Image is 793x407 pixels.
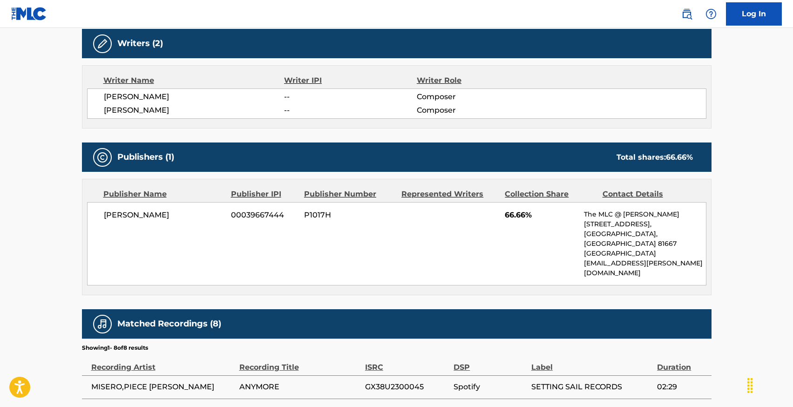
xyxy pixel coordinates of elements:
div: Label [531,352,652,373]
span: -- [284,91,416,102]
span: -- [284,105,416,116]
span: 66.66 % [666,153,693,162]
div: Recording Artist [91,352,235,373]
p: Showing 1 - 8 of 8 results [82,344,148,352]
h5: Matched Recordings (8) [117,319,221,329]
div: Publisher Name [103,189,224,200]
img: Publishers [97,152,108,163]
div: Total shares: [617,152,693,163]
span: [PERSON_NAME] [104,105,285,116]
span: SETTING SAIL RECORDS [531,381,652,393]
h5: Writers (2) [117,38,163,49]
p: [GEOGRAPHIC_DATA], [GEOGRAPHIC_DATA] 81667 [584,229,705,249]
span: Composer [417,91,537,102]
div: Represented Writers [401,189,498,200]
div: Recording Title [239,352,360,373]
div: ISRC [365,352,449,373]
img: Matched Recordings [97,319,108,330]
div: Help [702,5,720,23]
p: [STREET_ADDRESS], [584,219,705,229]
span: P1017H [304,210,394,221]
span: 66.66% [505,210,577,221]
div: Writer Role [417,75,537,86]
span: Spotify [454,381,527,393]
span: GX38U2300045 [365,381,449,393]
span: [PERSON_NAME] [104,210,224,221]
div: Trascina [743,372,758,400]
span: 00039667444 [231,210,297,221]
div: DSP [454,352,527,373]
a: Public Search [678,5,696,23]
p: [EMAIL_ADDRESS][PERSON_NAME][DOMAIN_NAME] [584,258,705,278]
img: MLC Logo [11,7,47,20]
img: search [681,8,692,20]
div: Writer Name [103,75,285,86]
span: MISERO,PIECE [PERSON_NAME] [91,381,235,393]
div: Collection Share [505,189,595,200]
span: Composer [417,105,537,116]
div: Widget chat [746,362,793,407]
img: Writers [97,38,108,49]
div: Contact Details [603,189,693,200]
h5: Publishers (1) [117,152,174,163]
div: Duration [657,352,706,373]
span: [PERSON_NAME] [104,91,285,102]
div: Publisher Number [304,189,394,200]
a: Log In [726,2,782,26]
div: Publisher IPI [231,189,297,200]
span: 02:29 [657,381,706,393]
span: ANYMORE [239,381,360,393]
img: help [705,8,717,20]
p: The MLC @ [PERSON_NAME] [584,210,705,219]
iframe: Chat Widget [746,362,793,407]
p: [GEOGRAPHIC_DATA] [584,249,705,258]
div: Writer IPI [284,75,417,86]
